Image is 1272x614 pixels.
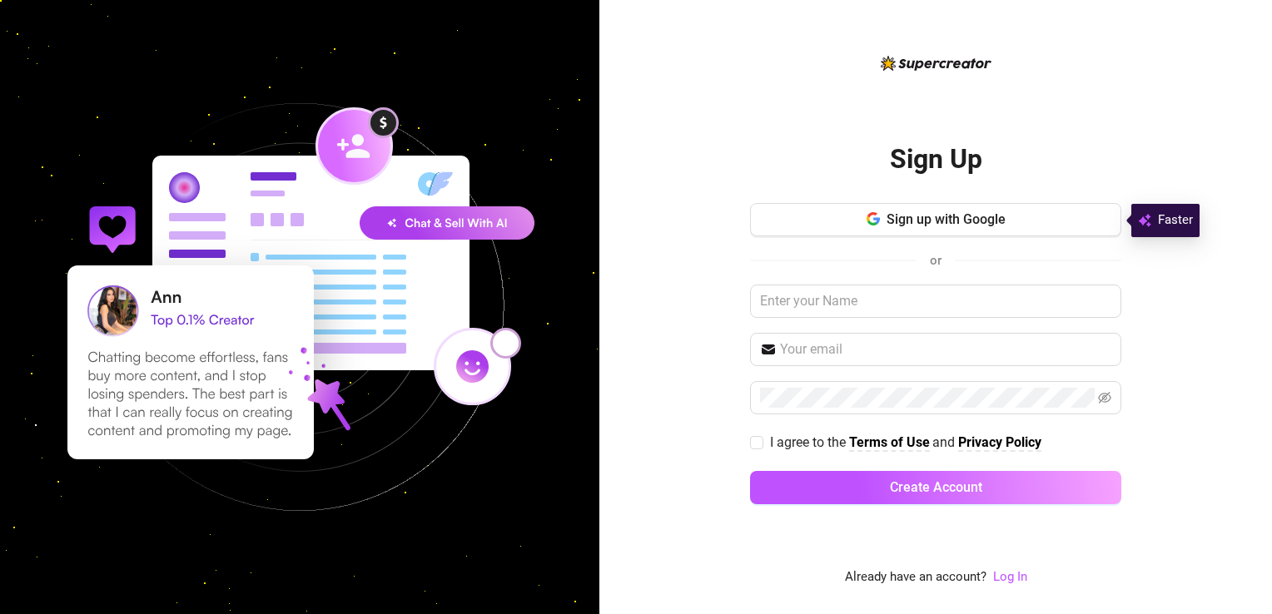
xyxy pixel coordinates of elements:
span: Sign up with Google [887,211,1006,227]
img: logo-BBDzfeDw.svg [881,56,991,71]
h2: Sign Up [890,142,982,176]
a: Terms of Use [849,434,930,452]
span: and [932,434,958,450]
img: signup-background-D0MIrEPF.svg [12,19,588,595]
a: Privacy Policy [958,434,1041,452]
input: Your email [780,339,1111,359]
strong: Terms of Use [849,434,930,450]
span: I agree to the [770,434,849,450]
span: or [930,253,942,268]
button: Sign up with Google [750,203,1121,236]
span: Already have an account? [845,567,986,587]
a: Log In [993,567,1027,587]
strong: Privacy Policy [958,434,1041,450]
a: Log In [993,569,1027,584]
img: svg%3e [1138,210,1151,230]
button: Create Account [750,471,1121,504]
input: Enter your Name [750,285,1121,318]
span: Faster [1158,210,1193,230]
span: eye-invisible [1098,391,1111,404]
span: Create Account [890,479,982,495]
